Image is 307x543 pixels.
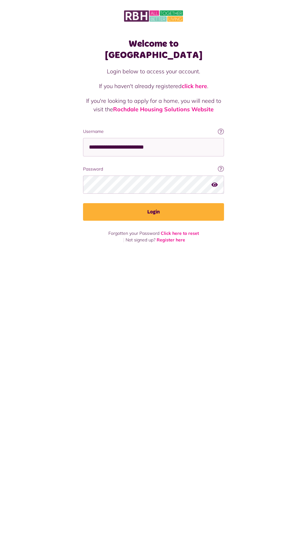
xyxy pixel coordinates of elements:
button: Login [83,203,224,221]
label: Username [83,128,224,135]
p: Login below to access your account. [83,67,224,76]
a: Click here to reset [161,230,199,236]
p: If you haven't already registered . [83,82,224,90]
label: Password [83,166,224,172]
img: MyRBH [124,9,183,23]
a: Register here [157,237,185,243]
a: Rochdale Housing Solutions Website [113,106,214,113]
p: If you're looking to apply for a home, you will need to visit the [83,97,224,113]
h1: Welcome to [GEOGRAPHIC_DATA] [83,38,224,61]
span: Not signed up? [126,237,155,243]
a: click here [182,82,207,90]
span: Forgotten your Password [108,230,159,236]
